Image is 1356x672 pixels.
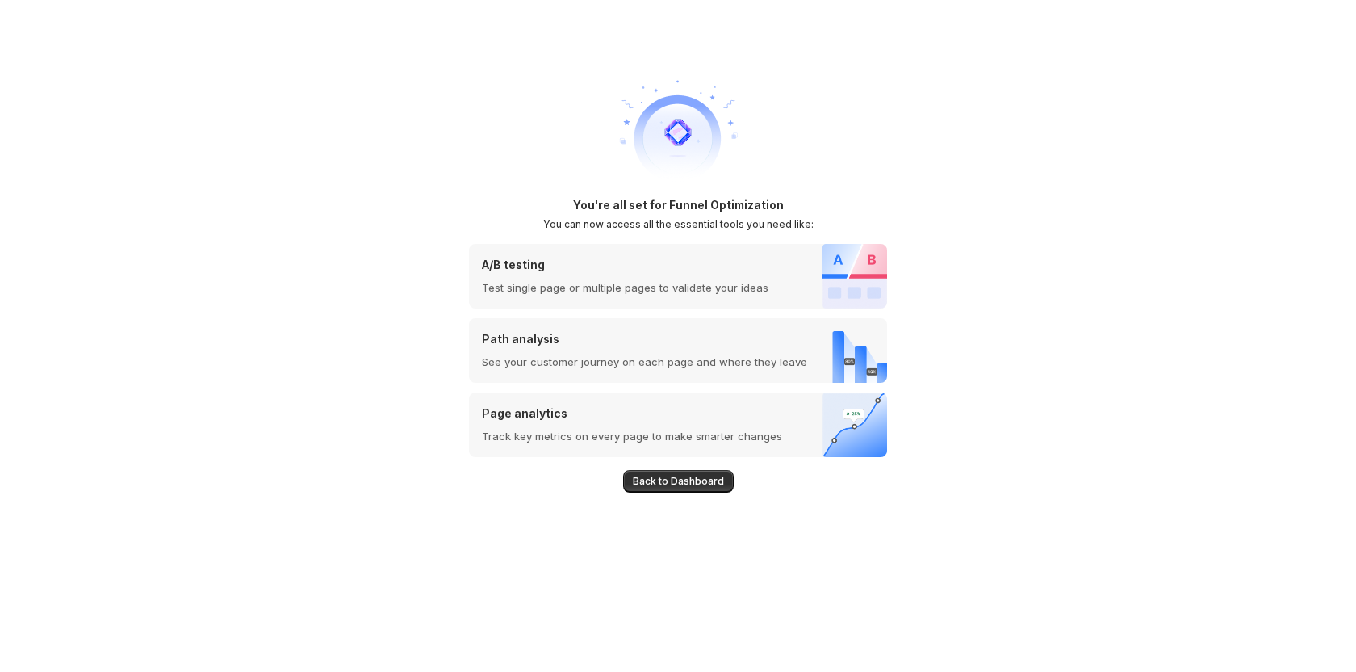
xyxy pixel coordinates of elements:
span: Back to Dashboard [633,475,724,488]
p: Page analytics [482,405,782,422]
p: Track key metrics on every page to make smarter changes [482,428,782,444]
button: Back to Dashboard [623,470,734,493]
h2: You can now access all the essential tools you need like: [543,218,814,231]
img: welcome [613,68,743,197]
p: A/B testing [482,257,768,273]
img: A/B testing [822,244,887,309]
img: Page analytics [822,393,887,457]
p: Test single page or multiple pages to validate your ideas [482,279,768,296]
p: Path analysis [482,331,807,347]
h1: You're all set for Funnel Optimization [573,197,784,213]
p: See your customer journey on each page and where they leave [482,354,807,370]
img: Path analysis [816,318,887,383]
